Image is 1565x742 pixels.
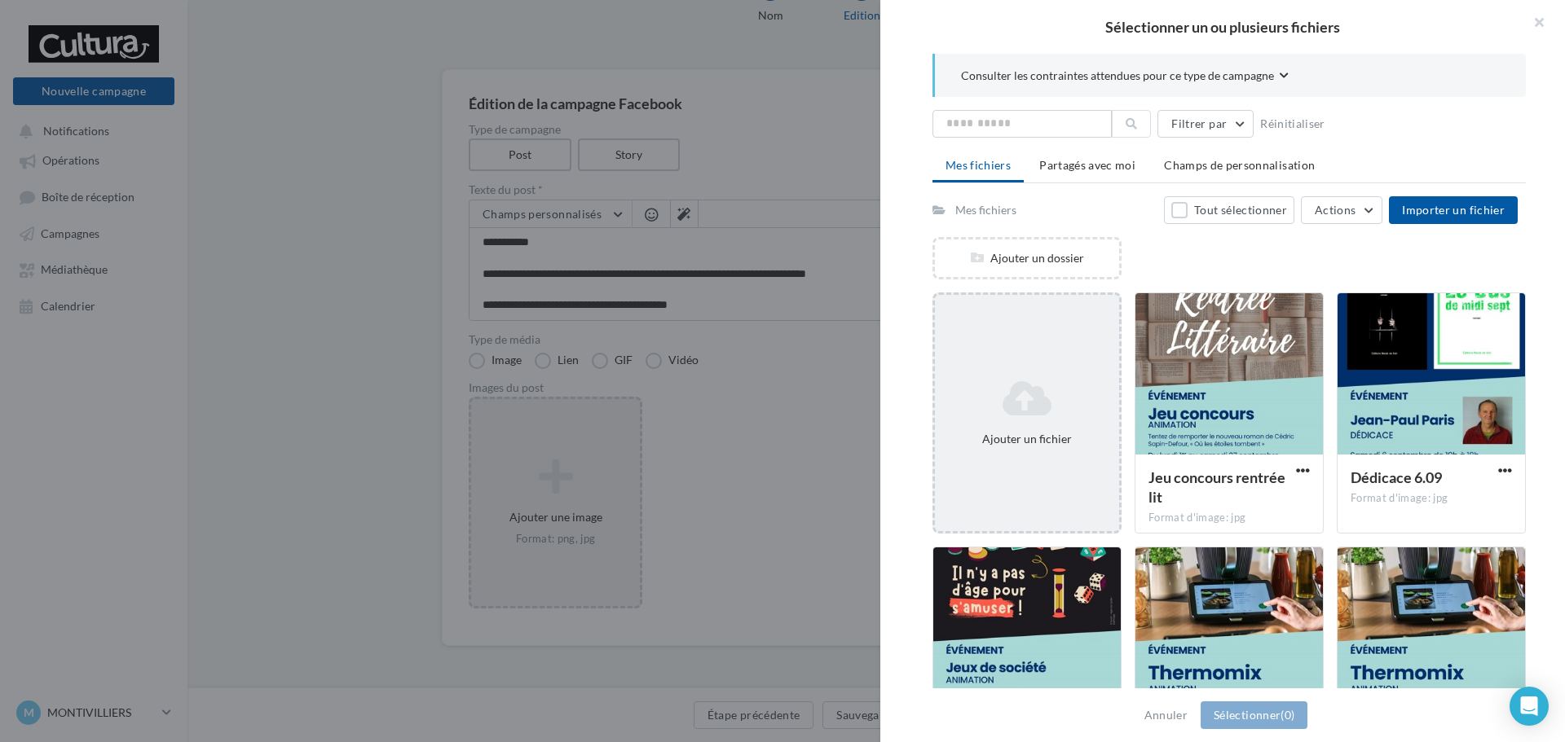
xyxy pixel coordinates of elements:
button: Filtrer par [1157,110,1254,138]
h2: Sélectionner un ou plusieurs fichiers [906,20,1539,34]
div: Open Intercom Messenger [1510,687,1549,726]
span: Jeu concours rentrée lit [1148,468,1285,506]
span: Partagés avec moi [1039,158,1135,172]
button: Annuler [1138,705,1194,725]
div: Mes fichiers [955,202,1016,218]
button: Tout sélectionner [1164,196,1294,224]
button: Consulter les contraintes attendues pour ce type de campagne [961,67,1289,87]
span: Actions [1315,203,1356,217]
button: Actions [1301,196,1382,224]
button: Sélectionner(0) [1201,701,1307,729]
div: Format d'image: jpg [1351,491,1512,506]
span: Consulter les contraintes attendues pour ce type de campagne [961,68,1274,84]
span: Champs de personnalisation [1164,158,1315,172]
span: Dédicace 6.09 [1351,468,1442,486]
div: Ajouter un dossier [935,250,1119,266]
button: Réinitialiser [1254,114,1332,134]
span: Mes fichiers [946,158,1011,172]
span: Importer un fichier [1402,203,1505,217]
button: Importer un fichier [1389,196,1518,224]
div: Ajouter un fichier [941,431,1113,447]
div: Format d'image: jpg [1148,511,1310,525]
span: (0) [1281,708,1294,722]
